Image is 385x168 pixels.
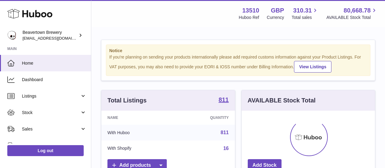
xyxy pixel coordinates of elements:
div: Currency [267,15,284,20]
span: [EMAIL_ADDRESS][DOMAIN_NAME] [23,36,89,41]
strong: 811 [219,97,229,103]
div: Huboo Ref [239,15,259,20]
a: Log out [7,145,84,156]
span: Home [22,60,86,66]
a: View Listings [294,61,331,73]
td: With Shopify [101,141,173,156]
span: Total sales [292,15,319,20]
div: If you're planning on sending your products internationally please add required customs informati... [109,54,367,73]
span: AVAILABLE Stock Total [326,15,378,20]
strong: Notice [109,48,367,54]
span: Listings [22,93,80,99]
a: 811 [219,97,229,104]
th: Name [101,111,173,125]
img: internalAdmin-13510@internal.huboo.com [7,31,16,40]
th: Quantity [173,111,235,125]
span: Sales [22,126,80,132]
a: 16 [223,146,229,151]
span: Stock [22,110,80,116]
a: 310.31 Total sales [292,6,319,20]
h3: Total Listings [107,96,147,105]
span: 310.31 [293,6,312,15]
span: Dashboard [22,77,86,83]
a: 80,668.78 AVAILABLE Stock Total [326,6,378,20]
strong: 13510 [242,6,259,15]
div: Beavertown Brewery [23,30,77,41]
span: Orders [22,143,80,148]
td: With Huboo [101,125,173,141]
a: 811 [221,130,229,135]
span: 80,668.78 [344,6,371,15]
h3: AVAILABLE Stock Total [248,96,316,105]
strong: GBP [271,6,284,15]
